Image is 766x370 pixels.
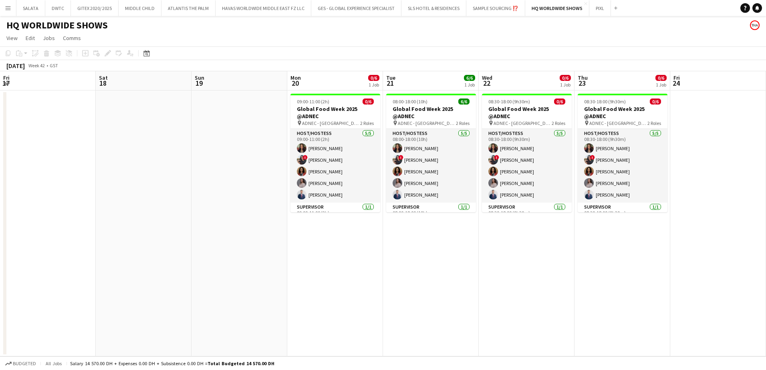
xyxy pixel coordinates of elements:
a: Jobs [40,33,58,43]
span: ! [590,155,595,160]
span: 2 Roles [552,120,565,126]
span: 22 [481,78,492,88]
h1: HQ WORLDWIDE SHOWS [6,19,108,31]
span: Edit [26,34,35,42]
button: SALATA [16,0,45,16]
button: HQ WORLDWIDE SHOWS [525,0,589,16]
app-card-role: Host/Hostess5/508:30-18:00 (9h30m)[PERSON_NAME]![PERSON_NAME][PERSON_NAME][PERSON_NAME][PERSON_NAME] [578,129,667,203]
span: Comms [63,34,81,42]
button: ATLANTIS THE PALM [161,0,216,16]
app-card-role: Supervisor1/109:00-11:00 (2h) [290,203,380,230]
div: 1 Job [369,82,379,88]
app-card-role: Host/Hostess5/508:30-18:00 (9h30m)[PERSON_NAME]![PERSON_NAME][PERSON_NAME][PERSON_NAME][PERSON_NAME] [482,129,572,203]
h3: Global Food Week 2025 @ADNEC [290,105,380,120]
button: PIXL [589,0,611,16]
app-job-card: 09:00-11:00 (2h)0/6Global Food Week 2025 @ADNEC ADNEC - [GEOGRAPHIC_DATA]2 RolesHost/Hostess5/509... [290,94,380,212]
span: Sat [99,74,108,81]
span: 0/6 [554,99,565,105]
span: Total Budgeted 14 570.00 DH [208,360,274,366]
h3: Global Food Week 2025 @ADNEC [578,105,667,120]
span: Tue [386,74,395,81]
span: 20 [289,78,301,88]
span: 0/6 [655,75,667,81]
span: 08:30-18:00 (9h30m) [584,99,626,105]
span: ADNEC - [GEOGRAPHIC_DATA] [494,120,552,126]
span: Mon [290,74,301,81]
app-user-avatar: THA_Sales Team [750,20,760,30]
span: 24 [672,78,680,88]
span: ADNEC - [GEOGRAPHIC_DATA] [302,120,360,126]
app-job-card: 08:30-18:00 (9h30m)0/6Global Food Week 2025 @ADNEC ADNEC - [GEOGRAPHIC_DATA]2 RolesHost/Hostess5/... [578,94,667,212]
app-job-card: 08:00-18:00 (10h)6/6Global Food Week 2025 @ADNEC ADNEC - [GEOGRAPHIC_DATA]2 RolesHost/Hostess5/50... [386,94,476,212]
span: ! [399,155,403,160]
app-card-role: Supervisor1/108:00-18:00 (10h) [386,203,476,230]
span: Budgeted [13,361,36,366]
span: Fri [673,74,680,81]
span: 23 [577,78,588,88]
app-job-card: 08:30-18:00 (9h30m)0/6Global Food Week 2025 @ADNEC ADNEC - [GEOGRAPHIC_DATA]2 RolesHost/Hostess5/... [482,94,572,212]
span: 18 [98,78,108,88]
button: SAMPLE SOURCING ⁉️ [466,0,525,16]
a: View [3,33,21,43]
button: SLS HOTEL & RESIDENCES [401,0,466,16]
a: Comms [60,33,84,43]
span: 0/6 [368,75,379,81]
span: 2 Roles [360,120,374,126]
div: GST [50,62,58,68]
span: Jobs [43,34,55,42]
span: 0/6 [560,75,571,81]
a: Edit [22,33,38,43]
button: HAVAS WORLDWIDE MIDDLE EAST FZ LLC [216,0,311,16]
span: Sun [195,74,204,81]
span: 6/6 [458,99,470,105]
span: 09:00-11:00 (2h) [297,99,329,105]
app-card-role: Supervisor1/108:30-18:00 (9h30m) [482,203,572,230]
h3: Global Food Week 2025 @ADNEC [386,105,476,120]
span: 2 Roles [647,120,661,126]
button: MIDDLE CHILD [119,0,161,16]
span: Fri [3,74,10,81]
h3: Global Food Week 2025 @ADNEC [482,105,572,120]
span: ADNEC - [GEOGRAPHIC_DATA] [589,120,647,126]
div: Salary 14 570.00 DH + Expenses 0.00 DH + Subsistence 0.00 DH = [70,360,274,366]
span: 2 Roles [456,120,470,126]
div: 1 Job [560,82,570,88]
span: All jobs [44,360,63,366]
button: DWTC [45,0,71,16]
span: 0/6 [650,99,661,105]
button: Budgeted [4,359,37,368]
div: 1 Job [464,82,475,88]
app-card-role: Host/Hostess5/508:00-18:00 (10h)[PERSON_NAME]![PERSON_NAME][PERSON_NAME][PERSON_NAME][PERSON_NAME] [386,129,476,203]
span: 6/6 [464,75,475,81]
span: 19 [194,78,204,88]
span: Week 42 [26,62,46,68]
span: 21 [385,78,395,88]
span: 0/6 [363,99,374,105]
span: ! [303,155,308,160]
button: GES - GLOBAL EXPERIENCE SPECIALIST [311,0,401,16]
span: Thu [578,74,588,81]
span: ADNEC - [GEOGRAPHIC_DATA] [398,120,456,126]
app-card-role: Host/Hostess5/509:00-11:00 (2h)[PERSON_NAME]![PERSON_NAME][PERSON_NAME][PERSON_NAME][PERSON_NAME] [290,129,380,203]
div: [DATE] [6,62,25,70]
span: 08:00-18:00 (10h) [393,99,427,105]
div: 1 Job [656,82,666,88]
span: View [6,34,18,42]
span: ! [494,155,499,160]
span: 08:30-18:00 (9h30m) [488,99,530,105]
span: Wed [482,74,492,81]
app-card-role: Supervisor1/108:30-18:00 (9h30m) [578,203,667,230]
button: GITEX 2020/ 2025 [71,0,119,16]
span: 17 [2,78,10,88]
